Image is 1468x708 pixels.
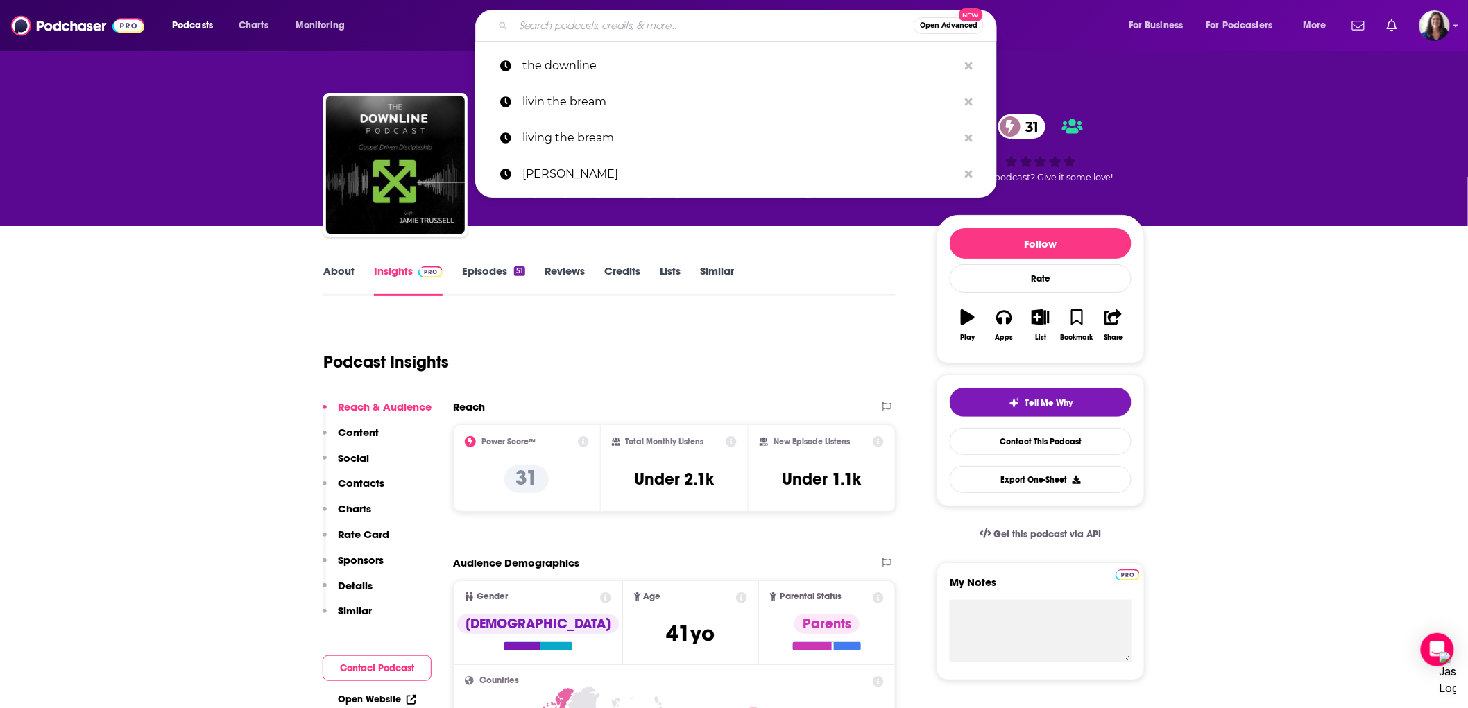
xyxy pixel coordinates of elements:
[545,264,585,296] a: Reviews
[374,264,443,296] a: InsightsPodchaser Pro
[172,16,213,35] span: Podcasts
[462,264,525,296] a: Episodes51
[453,556,579,569] h2: Audience Demographics
[514,266,525,276] div: 51
[1197,15,1293,37] button: open menu
[323,400,432,426] button: Reach & Audience
[475,156,997,192] a: [PERSON_NAME]
[604,264,640,296] a: Credits
[477,592,508,601] span: Gender
[475,120,997,156] a: living the bream
[326,96,465,234] img: The Downline Podcast: Gospel Driven Discipleship
[937,105,1145,191] div: 31Good podcast? Give it some love!
[338,604,372,617] p: Similar
[1293,15,1344,37] button: open menu
[994,528,1102,540] span: Get this podcast via API
[11,12,144,39] img: Podchaser - Follow, Share and Rate Podcasts
[667,620,715,647] span: 41 yo
[783,469,862,490] h3: Under 1.1k
[950,576,1132,600] label: My Notes
[1104,334,1123,342] div: Share
[1419,10,1450,41] span: Logged in as blassiter
[475,84,997,120] a: livin the bream
[968,172,1113,182] span: Good podcast? Give it some love!
[1116,569,1140,580] img: Podchaser Pro
[323,553,384,579] button: Sponsors
[504,465,549,493] p: 31
[986,300,1022,350] button: Apps
[522,156,958,192] p: tony evans
[1023,300,1059,350] button: List
[338,476,384,490] p: Contacts
[1035,334,1046,342] div: List
[323,579,373,605] button: Details
[522,84,958,120] p: livin the bream
[481,437,536,447] h2: Power Score™
[296,16,345,35] span: Monitoring
[1059,300,1095,350] button: Bookmark
[488,10,1010,42] div: Search podcasts, credits, & more...
[794,614,860,634] div: Parents
[323,655,432,681] button: Contact Podcast
[1061,334,1093,342] div: Bookmark
[1119,15,1201,37] button: open menu
[338,579,373,592] p: Details
[338,400,432,413] p: Reach & Audience
[780,592,842,601] span: Parental Status
[338,426,379,439] p: Content
[914,17,984,34] button: Open AdvancedNew
[1347,14,1370,37] a: Show notifications dropdown
[774,437,850,447] h2: New Episode Listens
[644,592,661,601] span: Age
[1381,14,1403,37] a: Show notifications dropdown
[1025,397,1073,408] span: Tell Me Why
[1095,300,1132,350] button: Share
[457,614,619,634] div: [DEMOGRAPHIC_DATA]
[418,266,443,277] img: Podchaser Pro
[323,604,372,630] button: Similar
[1009,397,1020,408] img: tell me why sparkle
[1303,16,1326,35] span: More
[323,352,449,372] h1: Podcast Insights
[1419,10,1450,41] img: User Profile
[626,437,704,447] h2: Total Monthly Listens
[475,48,997,84] a: the downline
[950,466,1132,493] button: Export One-Sheet
[961,334,975,342] div: Play
[230,15,277,37] a: Charts
[1421,633,1454,666] div: Open Intercom Messenger
[660,264,681,296] a: Lists
[323,451,369,477] button: Social
[338,528,389,541] p: Rate Card
[1012,114,1046,139] span: 31
[968,517,1113,551] a: Get this podcast via API
[338,502,371,515] p: Charts
[1419,10,1450,41] button: Show profile menu
[338,553,384,567] p: Sponsors
[700,264,734,296] a: Similar
[479,676,519,685] span: Countries
[950,228,1132,259] button: Follow
[338,693,416,705] a: Open Website
[162,15,231,37] button: open menu
[522,120,958,156] p: living the bream
[323,528,389,553] button: Rate Card
[323,264,355,296] a: About
[453,400,485,413] h2: Reach
[998,114,1046,139] a: 31
[522,48,958,84] p: the downline
[634,469,714,490] h3: Under 2.1k
[323,426,379,451] button: Content
[513,15,914,37] input: Search podcasts, credits, & more...
[338,451,369,465] p: Social
[239,16,268,35] span: Charts
[1206,16,1273,35] span: For Podcasters
[950,264,1132,293] div: Rate
[1129,16,1184,35] span: For Business
[1116,567,1140,580] a: Pro website
[286,15,363,37] button: open menu
[950,428,1132,455] a: Contact This Podcast
[959,8,984,21] span: New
